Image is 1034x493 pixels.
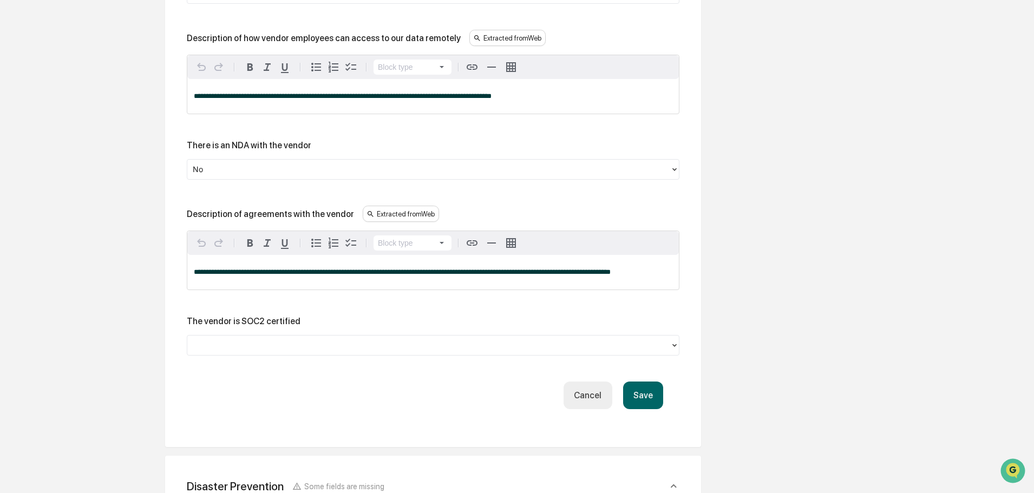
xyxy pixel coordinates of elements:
span: Preclearance [22,136,70,147]
div: 🖐️ [11,137,19,146]
button: Block type [374,60,451,75]
div: There is an NDA with the vendor [187,140,311,150]
div: The vendor is SOC2 certified [187,316,300,326]
div: 🗄️ [78,137,87,146]
span: Pylon [108,183,131,192]
button: Italic [259,58,276,76]
p: How can we help? [11,23,197,40]
div: Description of agreements with the vendor [187,209,354,219]
div: Description of how vendor employees can access to our data remotely [187,33,461,43]
div: Extracted from Web [363,206,439,222]
span: Data Lookup [22,157,68,168]
a: Powered byPylon [76,183,131,192]
button: Save [623,382,663,409]
img: 1746055101610-c473b297-6a78-478c-a979-82029cc54cd1 [11,83,30,102]
a: 🔎Data Lookup [6,153,73,172]
div: Start new chat [37,83,178,94]
button: Italic [259,234,276,252]
div: Extracted from Web [469,30,546,46]
div: We're available if you need us! [37,94,137,102]
div: Disaster Prevention [187,479,284,493]
input: Clear [28,49,179,61]
button: Block type [374,235,451,251]
button: Bold [241,58,259,76]
span: Attestations [89,136,134,147]
div: 🔎 [11,158,19,167]
button: Cancel [564,382,612,409]
a: 🗄️Attestations [74,132,139,152]
button: Underline [276,234,293,252]
button: Bold [241,234,259,252]
span: Some fields are missing [304,482,384,491]
button: Start new chat [184,86,197,99]
iframe: Open customer support [999,457,1029,487]
a: 🖐️Preclearance [6,132,74,152]
button: Underline [276,58,293,76]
